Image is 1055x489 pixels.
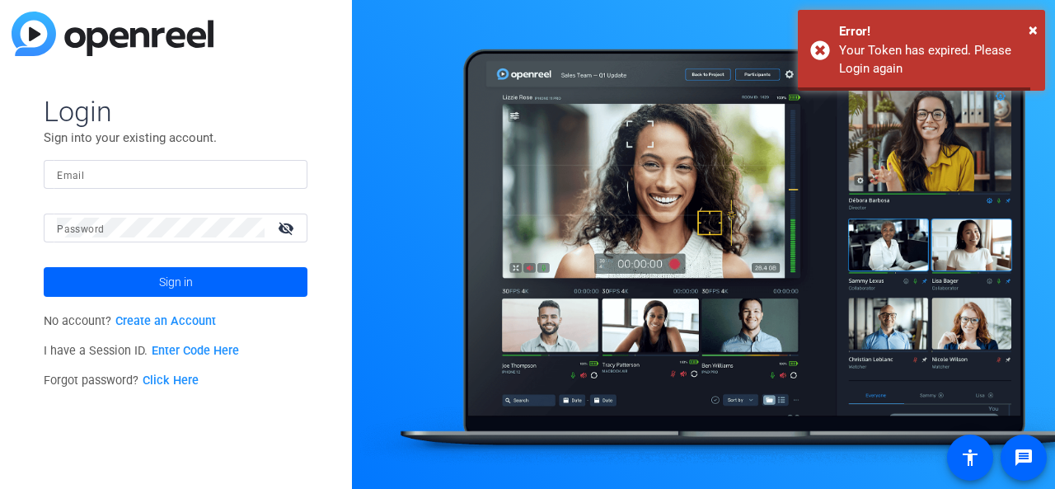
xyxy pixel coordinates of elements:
[152,344,239,358] a: Enter Code Here
[115,314,216,328] a: Create an Account
[44,267,307,297] button: Sign in
[1029,20,1038,40] span: ×
[57,164,294,184] input: Enter Email Address
[159,261,193,303] span: Sign in
[44,344,239,358] span: I have a Session ID.
[57,223,104,235] mat-label: Password
[44,94,307,129] span: Login
[1014,448,1034,468] mat-icon: message
[143,374,199,388] a: Click Here
[57,170,84,181] mat-label: Email
[44,129,307,147] p: Sign into your existing account.
[839,22,1033,41] div: Error!
[839,41,1033,78] div: Your Token has expired. Please Login again
[268,216,307,240] mat-icon: visibility_off
[960,448,980,468] mat-icon: accessibility
[44,374,199,388] span: Forgot password?
[44,314,216,328] span: No account?
[1029,17,1038,42] button: Close
[12,12,213,56] img: blue-gradient.svg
